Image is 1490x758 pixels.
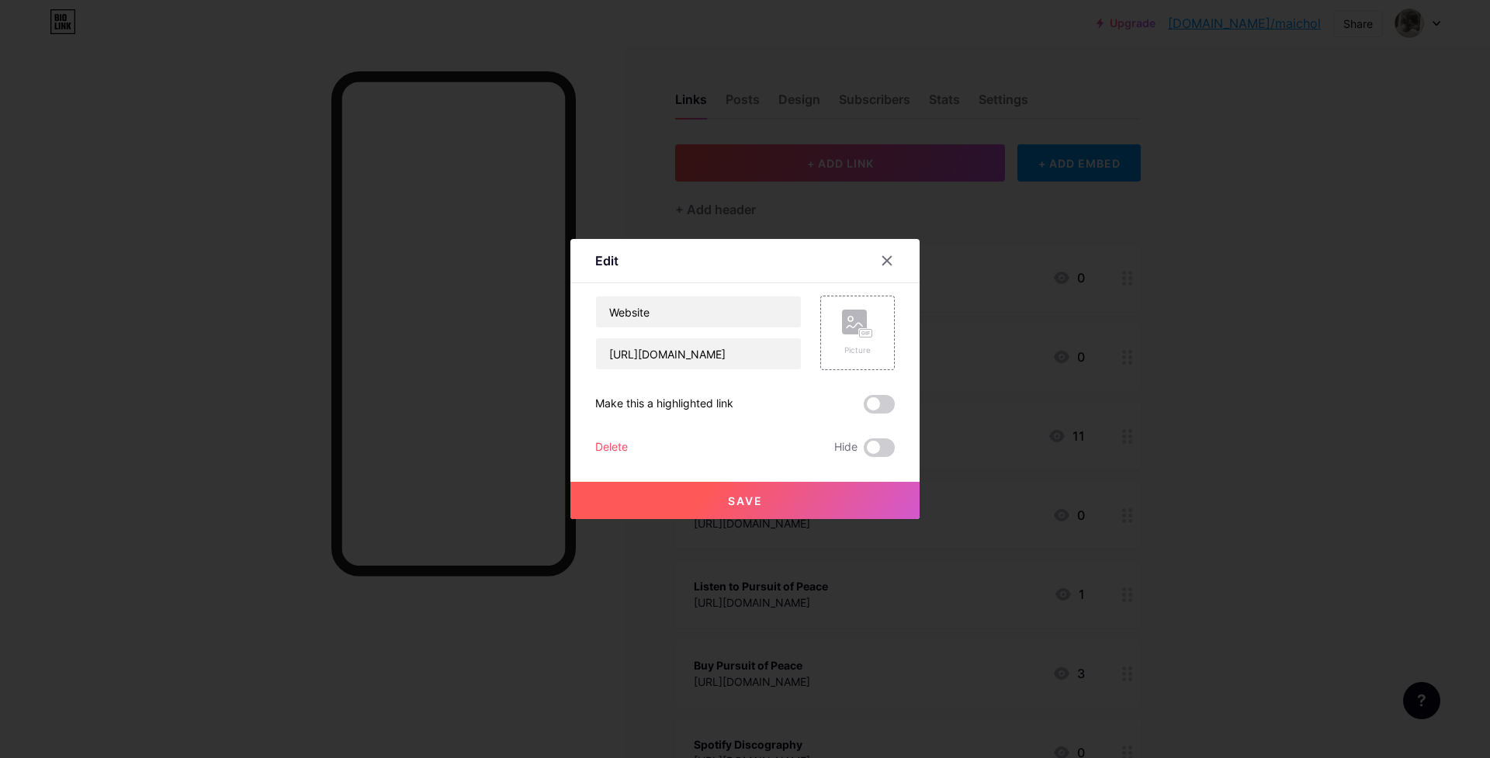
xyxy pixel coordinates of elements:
[595,395,733,414] div: Make this a highlighted link
[834,438,858,457] span: Hide
[595,251,619,270] div: Edit
[596,338,801,369] input: URL
[596,296,801,327] input: Title
[842,344,873,356] div: Picture
[570,482,920,519] button: Save
[595,438,628,457] div: Delete
[728,494,763,507] span: Save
